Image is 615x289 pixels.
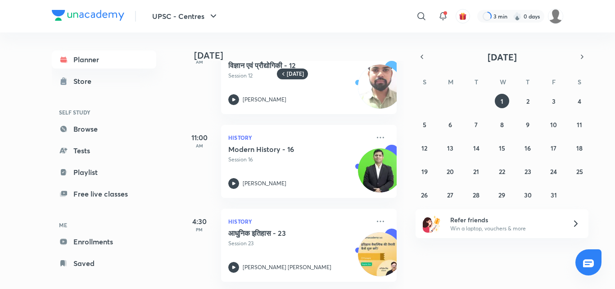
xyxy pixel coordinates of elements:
[495,188,509,202] button: October 29, 2025
[447,167,454,176] abbr: October 20, 2025
[547,141,561,155] button: October 17, 2025
[552,97,556,106] abbr: October 3, 2025
[551,144,556,152] abbr: October 17, 2025
[495,141,509,155] button: October 15, 2025
[475,120,478,129] abbr: October 7, 2025
[572,164,587,179] button: October 25, 2025
[423,215,441,233] img: referral
[421,167,428,176] abbr: October 19, 2025
[495,117,509,132] button: October 8, 2025
[194,50,406,61] h4: [DATE]
[526,97,529,106] abbr: October 2, 2025
[551,191,557,199] abbr: October 31, 2025
[526,120,529,129] abbr: October 9, 2025
[547,188,561,202] button: October 31, 2025
[243,96,286,104] p: [PERSON_NAME]
[469,188,484,202] button: October 28, 2025
[547,117,561,132] button: October 10, 2025
[572,141,587,155] button: October 18, 2025
[52,233,156,251] a: Enrollments
[501,97,503,106] abbr: October 1, 2025
[447,144,453,152] abbr: October 13, 2025
[52,10,124,21] img: Company Logo
[488,51,517,63] span: [DATE]
[417,188,432,202] button: October 26, 2025
[181,59,217,64] p: AM
[525,144,531,152] abbr: October 16, 2025
[547,164,561,179] button: October 24, 2025
[572,117,587,132] button: October 11, 2025
[228,229,340,238] h5: आधुनिक इतिहास - 23
[228,132,370,143] p: History
[550,120,557,129] abbr: October 10, 2025
[52,105,156,120] h6: SELF STUDY
[52,72,156,90] a: Store
[495,94,509,108] button: October 1, 2025
[520,164,535,179] button: October 23, 2025
[243,179,286,188] p: [PERSON_NAME]
[473,144,479,152] abbr: October 14, 2025
[423,78,426,86] abbr: Sunday
[513,12,522,21] img: streak
[228,239,370,248] p: Session 23
[52,185,156,203] a: Free live classes
[52,217,156,233] h6: ME
[450,215,561,225] h6: Refer friends
[572,94,587,108] button: October 4, 2025
[447,191,453,199] abbr: October 27, 2025
[423,120,426,129] abbr: October 5, 2025
[500,78,506,86] abbr: Wednesday
[448,78,453,86] abbr: Monday
[577,120,582,129] abbr: October 11, 2025
[475,78,478,86] abbr: Tuesday
[520,188,535,202] button: October 30, 2025
[526,78,529,86] abbr: Thursday
[456,9,470,23] button: avatar
[228,156,370,164] p: Session 16
[524,191,532,199] abbr: October 30, 2025
[576,144,583,152] abbr: October 18, 2025
[228,145,340,154] h5: Modern History - 16
[443,188,457,202] button: October 27, 2025
[443,141,457,155] button: October 13, 2025
[578,97,581,106] abbr: October 4, 2025
[181,143,217,148] p: AM
[417,117,432,132] button: October 5, 2025
[547,94,561,108] button: October 3, 2025
[520,141,535,155] button: October 16, 2025
[469,141,484,155] button: October 14, 2025
[469,164,484,179] button: October 21, 2025
[52,254,156,272] a: Saved
[552,78,556,86] abbr: Friday
[469,117,484,132] button: October 7, 2025
[417,164,432,179] button: October 19, 2025
[52,120,156,138] a: Browse
[500,120,504,129] abbr: October 8, 2025
[228,216,370,227] p: History
[228,61,340,70] h5: विज्ञान एवं प्रौद्योगिकी - 12
[52,142,156,160] a: Tests
[181,227,217,232] p: PM
[459,12,467,20] img: avatar
[520,94,535,108] button: October 2, 2025
[73,76,97,87] div: Store
[525,167,531,176] abbr: October 23, 2025
[181,216,217,227] h5: 4:30
[520,117,535,132] button: October 9, 2025
[52,10,124,23] a: Company Logo
[578,78,581,86] abbr: Saturday
[228,72,370,80] p: Session 12
[417,141,432,155] button: October 12, 2025
[147,7,224,25] button: UPSC - Centres
[421,191,428,199] abbr: October 26, 2025
[52,163,156,181] a: Playlist
[450,225,561,233] p: Win a laptop, vouchers & more
[287,70,304,78] h6: [DATE]
[52,50,156,69] a: Planner
[473,167,479,176] abbr: October 21, 2025
[499,167,505,176] abbr: October 22, 2025
[243,263,331,271] p: [PERSON_NAME] [PERSON_NAME]
[443,164,457,179] button: October 20, 2025
[548,9,563,24] img: Abhijeet Srivastav
[428,50,576,63] button: [DATE]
